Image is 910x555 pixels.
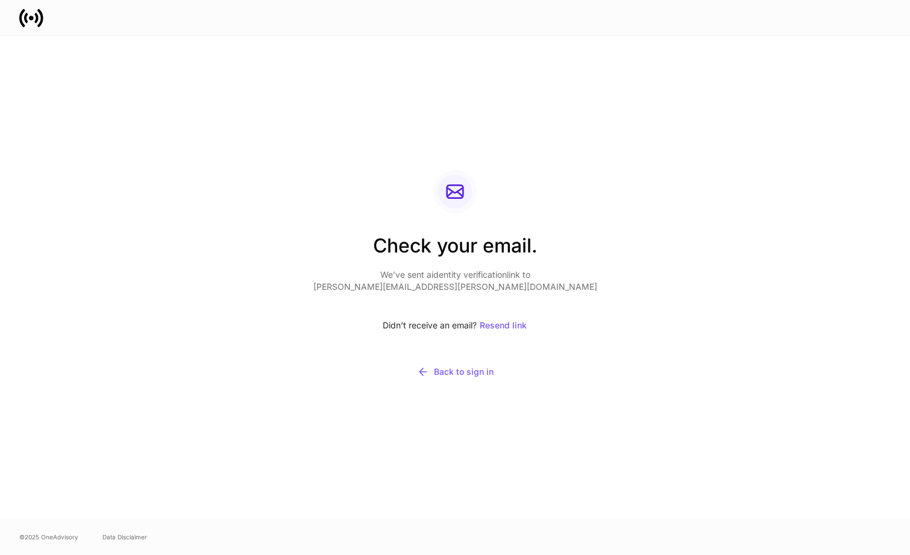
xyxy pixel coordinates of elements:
[313,233,597,269] h2: Check your email.
[313,358,597,386] button: Back to sign in
[313,312,597,339] div: Didn’t receive an email?
[102,532,147,542] a: Data Disclaimer
[479,312,527,339] button: Resend link
[480,321,527,330] div: Resend link
[417,366,494,378] div: Back to sign in
[313,269,597,293] p: We’ve sent a identity verification link to [PERSON_NAME][EMAIL_ADDRESS][PERSON_NAME][DOMAIN_NAME]
[19,532,78,542] span: © 2025 OneAdvisory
